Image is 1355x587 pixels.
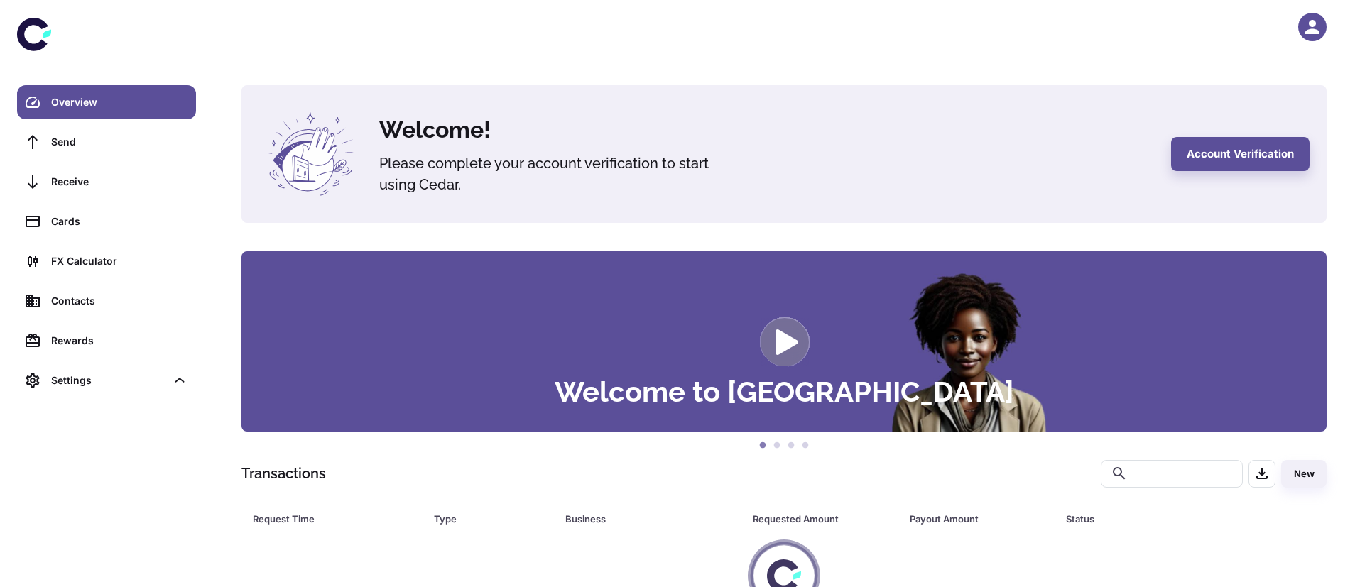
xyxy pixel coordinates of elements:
button: Account Verification [1171,137,1310,171]
a: FX Calculator [17,244,196,278]
a: Cards [17,204,196,238]
button: New [1281,460,1327,488]
div: FX Calculator [51,253,187,269]
div: Rewards [51,333,187,349]
span: Status [1066,509,1268,529]
button: 3 [784,439,798,453]
div: Settings [51,373,166,388]
h3: Welcome to [GEOGRAPHIC_DATA] [555,378,1014,406]
span: Type [434,509,548,529]
a: Overview [17,85,196,119]
a: Receive [17,165,196,199]
h4: Welcome! [379,113,1154,147]
div: Overview [51,94,187,110]
button: 2 [770,439,784,453]
a: Contacts [17,284,196,318]
div: Requested Amount [753,509,874,529]
button: 4 [798,439,812,453]
h1: Transactions [241,463,326,484]
a: Rewards [17,324,196,358]
span: Request Time [253,509,417,529]
div: Cards [51,214,187,229]
div: Send [51,134,187,150]
span: Payout Amount [910,509,1049,529]
button: 1 [756,439,770,453]
div: Type [434,509,530,529]
div: Contacts [51,293,187,309]
div: Settings [17,363,196,397]
div: Payout Amount [910,509,1030,529]
div: Request Time [253,509,398,529]
span: Requested Amount [753,509,892,529]
div: Status [1066,509,1249,529]
div: Receive [51,174,187,190]
h5: Please complete your account verification to start using Cedar. [379,153,734,195]
a: Send [17,125,196,159]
